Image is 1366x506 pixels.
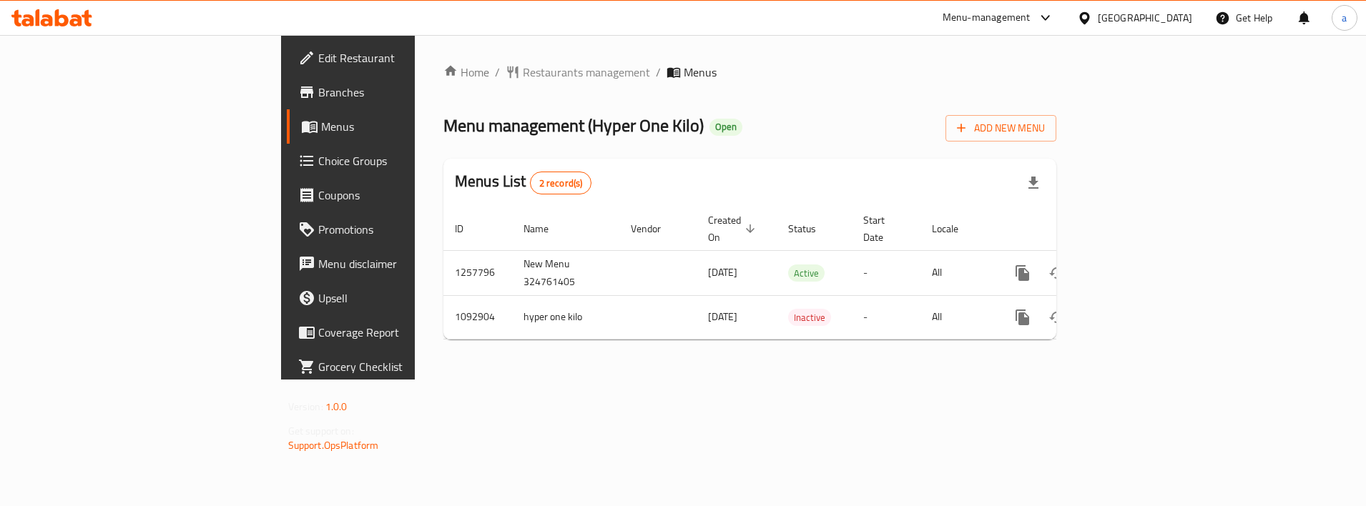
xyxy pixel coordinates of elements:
a: Menu disclaimer [287,247,509,281]
span: Upsell [318,289,498,307]
span: Status [788,220,835,237]
button: more [1006,300,1040,334]
a: Branches [287,75,509,109]
span: Get support on: [288,422,354,440]
button: more [1006,256,1040,290]
span: Active [788,265,825,282]
span: Promotions [318,221,498,238]
span: Version: [288,397,323,416]
td: - [852,295,920,339]
a: Restaurants management [506,64,650,81]
span: Grocery Checklist [318,358,498,375]
span: 1.0.0 [325,397,348,416]
button: Add New Menu [945,115,1056,142]
h2: Menus List [455,171,591,194]
td: All [920,295,994,339]
span: Start Date [863,212,903,246]
div: Export file [1016,166,1051,200]
span: [DATE] [708,263,737,282]
span: Menu management ( Hyper One Kilo ) [443,109,704,142]
td: All [920,250,994,295]
span: Add New Menu [957,119,1045,137]
span: Name [524,220,567,237]
span: Choice Groups [318,152,498,169]
span: Edit Restaurant [318,49,498,66]
span: 2 record(s) [531,177,591,190]
div: Total records count [530,172,592,194]
div: Inactive [788,309,831,326]
li: / [656,64,661,81]
nav: breadcrumb [443,64,1056,81]
table: enhanced table [443,207,1154,339]
a: Grocery Checklist [287,349,509,384]
span: a [1342,10,1347,26]
span: Menus [684,64,717,81]
button: Change Status [1040,300,1074,334]
a: Coverage Report [287,315,509,349]
span: Vendor [631,220,679,237]
span: Branches [318,84,498,101]
a: Coupons [287,178,509,212]
a: Promotions [287,212,509,247]
div: [GEOGRAPHIC_DATA] [1098,10,1192,26]
span: Menu disclaimer [318,255,498,272]
span: Open [709,121,742,133]
span: Restaurants management [523,64,650,81]
td: hyper one kilo [512,295,619,339]
a: Menus [287,109,509,144]
th: Actions [994,207,1154,251]
span: Coverage Report [318,324,498,341]
a: Support.OpsPlatform [288,436,379,455]
span: Coupons [318,187,498,204]
span: Inactive [788,309,831,326]
td: New Menu 324761405 [512,250,619,295]
span: Locale [932,220,977,237]
a: Choice Groups [287,144,509,178]
div: Menu-management [943,9,1031,26]
span: Created On [708,212,760,246]
button: Change Status [1040,256,1074,290]
span: Menus [321,118,498,135]
a: Upsell [287,281,509,315]
div: Open [709,119,742,136]
span: ID [455,220,482,237]
a: Edit Restaurant [287,41,509,75]
td: - [852,250,920,295]
span: [DATE] [708,307,737,326]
